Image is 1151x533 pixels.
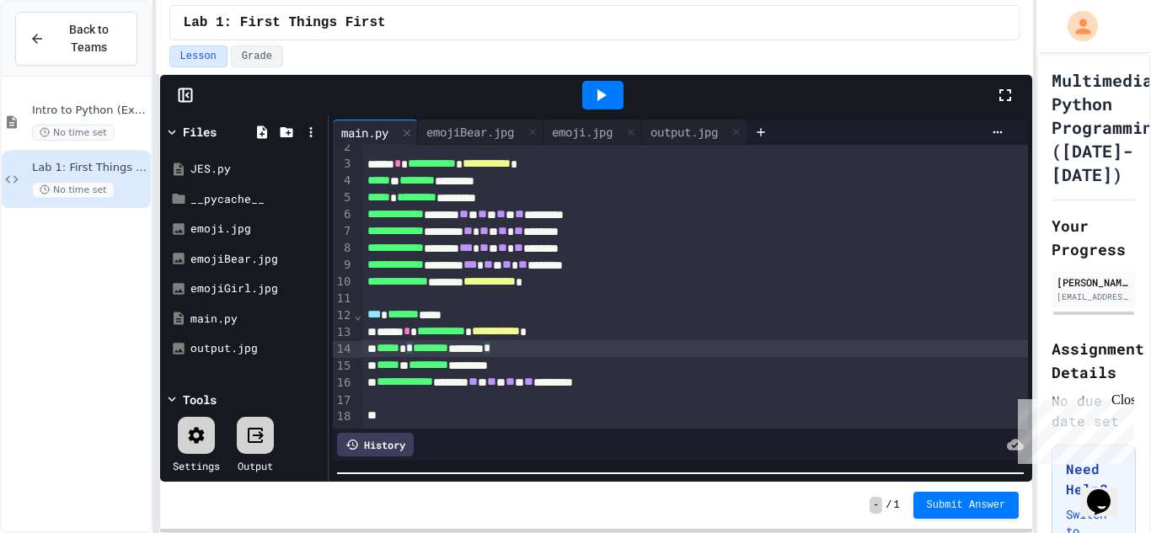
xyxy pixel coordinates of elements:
div: emojiGirl.jpg [190,280,322,297]
span: No time set [32,125,115,141]
div: Files [183,123,217,141]
iframe: chat widget [1011,392,1134,464]
button: Back to Teams [15,12,137,66]
div: No due date set [1052,391,1136,431]
div: main.py [190,311,322,328]
h2: Assignment Details [1052,337,1136,384]
div: JES.py [190,161,322,178]
div: output.jpg [190,340,322,357]
div: Chat with us now!Close [7,7,116,107]
span: 1 [893,498,899,512]
h3: Need Help? [1066,459,1122,499]
span: - [870,497,882,514]
button: Grade [231,45,283,67]
button: Submit Answer [913,492,1020,519]
span: Back to Teams [55,21,123,56]
h2: Your Progress [1052,214,1136,261]
iframe: chat widget [1080,466,1134,516]
span: Intro to Python (Examples) [32,104,147,118]
span: No time set [32,182,115,198]
div: emojiBear.jpg [190,251,322,268]
span: Lab 1: First Things First [32,161,147,175]
div: Tools [183,391,217,408]
span: Submit Answer [927,498,1006,512]
div: [EMAIL_ADDRESS][DOMAIN_NAME] [1057,290,1131,303]
div: Settings [173,458,220,473]
div: __pycache__ [190,191,322,208]
div: emoji.jpg [190,221,322,237]
button: Lesson [169,45,228,67]
span: Lab 1: First Things First [184,13,386,33]
div: Output [238,458,273,473]
div: My Account [1050,7,1102,45]
span: / [886,498,891,512]
div: [PERSON_NAME] [1057,274,1131,290]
